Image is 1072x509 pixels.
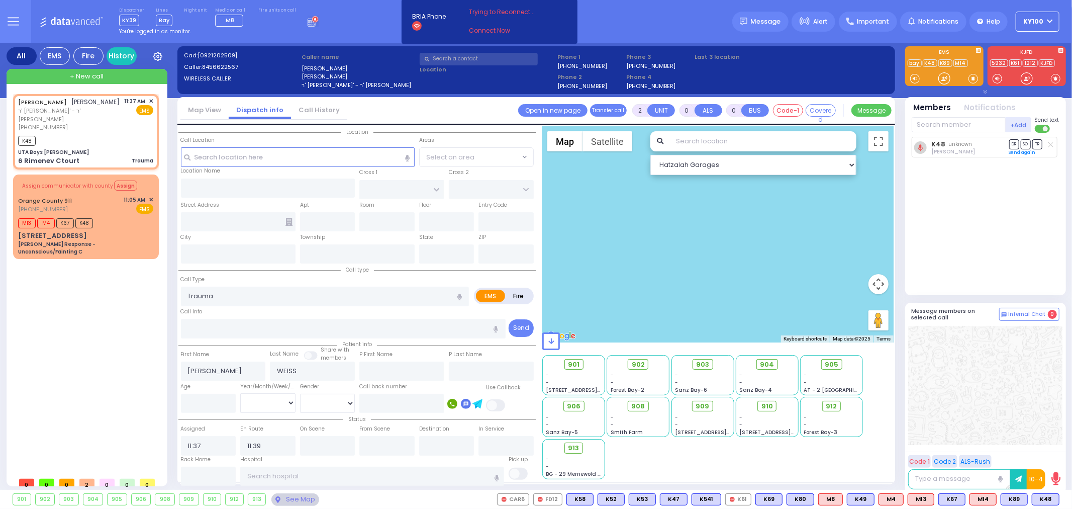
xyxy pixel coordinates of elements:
[660,493,688,505] div: K47
[1001,493,1028,505] div: K89
[813,17,828,26] span: Alert
[181,136,215,144] label: Call Location
[1009,149,1036,155] a: Send again
[546,379,549,386] span: -
[181,425,206,433] label: Assigned
[180,105,229,115] a: Map View
[1002,312,1007,317] img: comment-alt.png
[568,443,579,453] span: 913
[590,104,627,117] button: Transfer call
[751,17,781,27] span: Message
[156,15,172,26] span: Bay
[739,413,742,421] span: -
[155,494,174,505] div: 908
[83,494,103,505] div: 904
[557,73,623,81] span: Phone 2
[879,493,904,505] div: M4
[181,276,205,284] label: Call Type
[675,371,678,379] span: -
[181,147,415,166] input: Search location here
[291,105,347,115] a: Call History
[851,104,892,117] button: Message
[18,107,121,123] span: ר' [PERSON_NAME]' - ר' [PERSON_NAME]
[124,196,146,204] span: 11:05 AM
[419,136,434,144] label: Areas
[412,12,446,21] span: BRIA Phone
[18,123,68,131] span: [PHONE_NUMBER]
[804,421,807,429] span: -
[136,105,153,115] span: EMS
[359,383,407,391] label: Call back number
[258,8,296,14] label: Fire units on call
[675,421,678,429] span: -
[18,231,87,241] div: [STREET_ADDRESS]
[741,104,769,117] button: BUS
[806,104,836,117] button: Covered
[37,218,55,228] span: M4
[7,47,37,65] div: All
[300,201,309,209] label: Apt
[696,360,709,370] span: 903
[22,182,113,190] span: Assign communicator with county
[18,205,68,213] span: [PHONE_NUMBER]
[546,386,641,394] span: [STREET_ADDRESS][PERSON_NAME]
[229,105,291,115] a: Dispatch info
[509,319,534,337] button: Send
[302,53,416,61] label: Caller name
[938,59,952,67] a: K89
[787,493,814,505] div: BLS
[1035,124,1051,134] label: Turn off text
[478,425,504,433] label: In Service
[1039,59,1055,67] a: KJFD
[204,494,221,505] div: 910
[181,167,221,175] label: Location Name
[1032,493,1059,505] div: BLS
[611,379,614,386] span: -
[739,379,742,386] span: -
[932,455,957,468] button: Code 2
[568,360,579,370] span: 901
[40,15,107,28] img: Logo
[302,72,416,81] label: [PERSON_NAME]
[546,429,578,436] span: Sanz Bay-5
[1016,12,1059,32] button: Ky100
[582,131,632,151] button: Show satellite imagery
[804,379,807,386] span: -
[760,360,774,370] span: 904
[787,493,814,505] div: K80
[912,308,999,321] h5: Message members on selected call
[502,497,507,502] img: red-radio-icon.svg
[740,18,747,25] img: message.svg
[18,136,36,146] span: K48
[696,401,710,411] span: 909
[908,455,931,468] button: Code 1
[969,493,997,505] div: ALS
[59,494,78,505] div: 903
[181,383,191,391] label: Age
[546,455,549,463] span: -
[739,386,772,394] span: Sanz Bay-4
[72,98,120,106] span: [PERSON_NAME]
[988,50,1066,57] label: KJFD
[19,479,34,486] span: 0
[285,218,293,226] span: Other building occupants
[804,429,838,436] span: Forest Bay-3
[497,493,529,505] div: CAR6
[1032,139,1042,149] span: TR
[40,47,70,65] div: EMS
[341,128,373,136] span: Location
[545,329,578,343] a: Open this area in Google Maps (opens a new window)
[647,104,675,117] button: UNIT
[739,429,834,436] span: [STREET_ADDRESS][PERSON_NAME]
[557,62,607,69] label: [PHONE_NUMBER]
[598,493,625,505] div: K52
[184,51,299,60] label: Cad:
[181,233,191,241] label: City
[302,81,416,90] label: ר' [PERSON_NAME]' - ר' [PERSON_NAME]
[629,493,656,505] div: K53
[419,233,433,241] label: State
[949,140,972,148] span: unknown
[538,497,543,502] img: red-radio-icon.svg
[692,493,721,505] div: K541
[611,413,614,421] span: -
